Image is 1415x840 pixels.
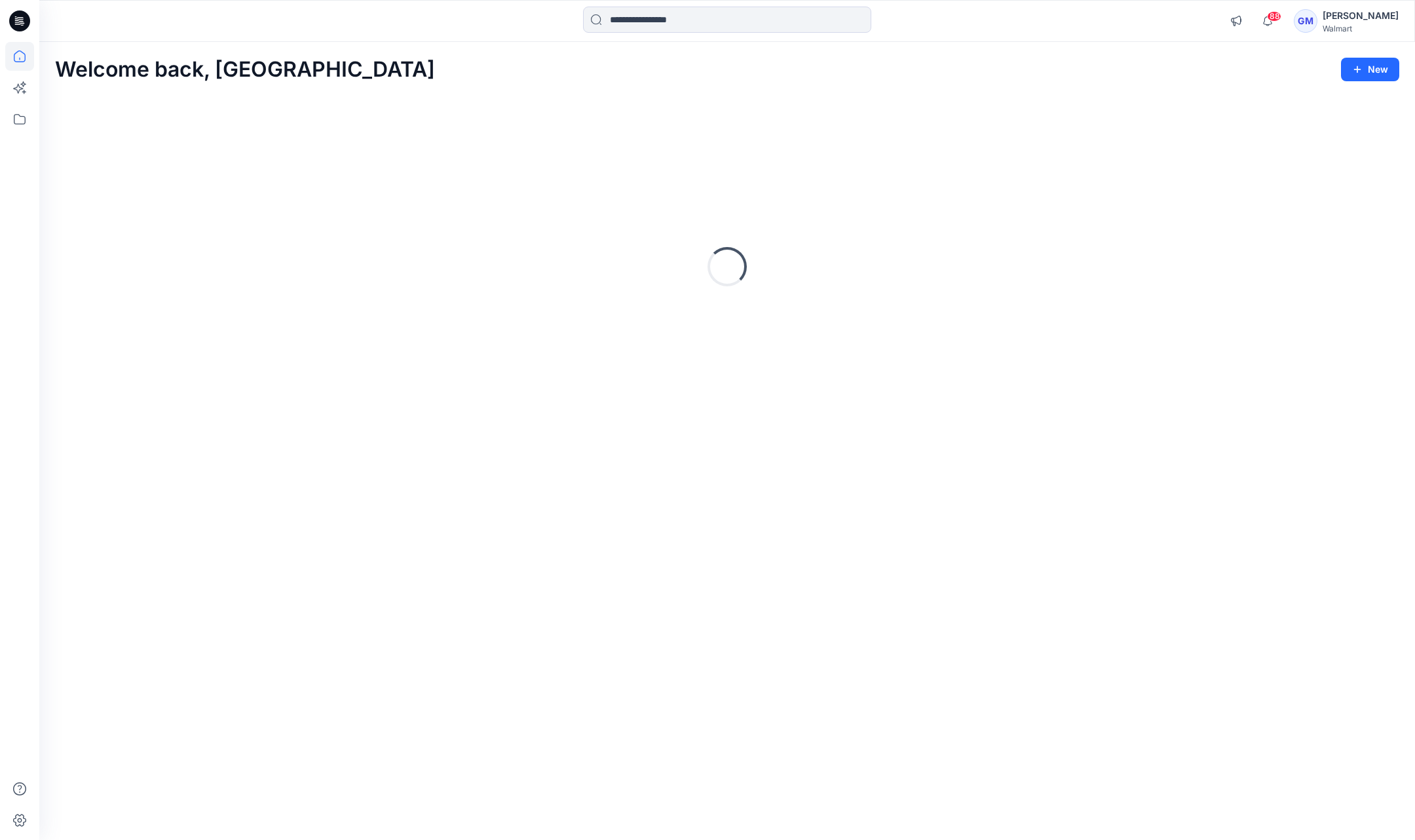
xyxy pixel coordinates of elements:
span: 88 [1267,11,1281,22]
div: GM [1294,9,1317,33]
div: Walmart [1323,24,1399,33]
button: New [1341,58,1399,81]
h2: Welcome back, [GEOGRAPHIC_DATA] [55,58,435,82]
div: [PERSON_NAME] [1323,8,1399,24]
